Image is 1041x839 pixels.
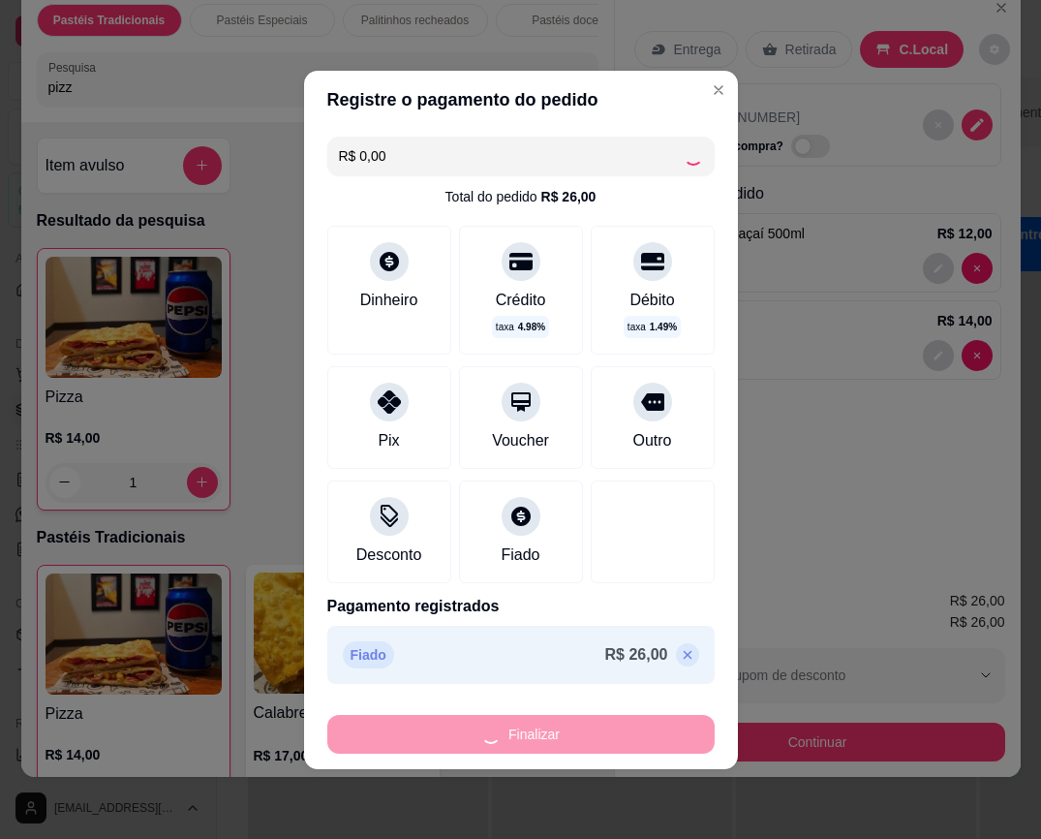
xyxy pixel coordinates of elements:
[629,289,674,312] div: Débito
[496,320,545,334] p: taxa
[360,289,418,312] div: Dinheiro
[628,320,677,334] p: taxa
[501,544,539,567] div: Fiado
[632,429,671,452] div: Outro
[518,320,545,334] span: 4.98 %
[304,71,738,129] header: Registre o pagamento do pedido
[445,187,597,206] div: Total do pedido
[496,289,546,312] div: Crédito
[492,429,549,452] div: Voucher
[327,595,715,618] p: Pagamento registrados
[650,320,677,334] span: 1.49 %
[378,429,399,452] div: Pix
[356,544,422,567] div: Desconto
[339,137,684,175] input: Ex.: hambúrguer de cordeiro
[703,75,734,106] button: Close
[605,643,668,667] p: R$ 26,00
[684,146,703,166] div: Loading
[343,641,394,668] p: Fiado
[541,187,597,206] div: R$ 26,00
